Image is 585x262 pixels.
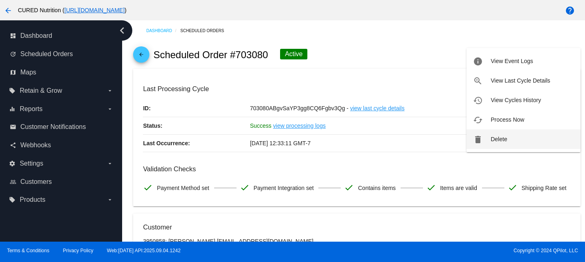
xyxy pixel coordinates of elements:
mat-icon: cached [473,115,483,125]
span: View Cycles History [491,97,541,103]
span: Process Now [491,116,524,123]
mat-icon: history [473,96,483,105]
mat-icon: info [473,57,483,66]
span: View Event Logs [491,58,533,64]
mat-icon: zoom_in [473,76,483,86]
span: Delete [491,136,507,142]
mat-icon: delete [473,135,483,144]
span: View Last Cycle Details [491,77,550,84]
